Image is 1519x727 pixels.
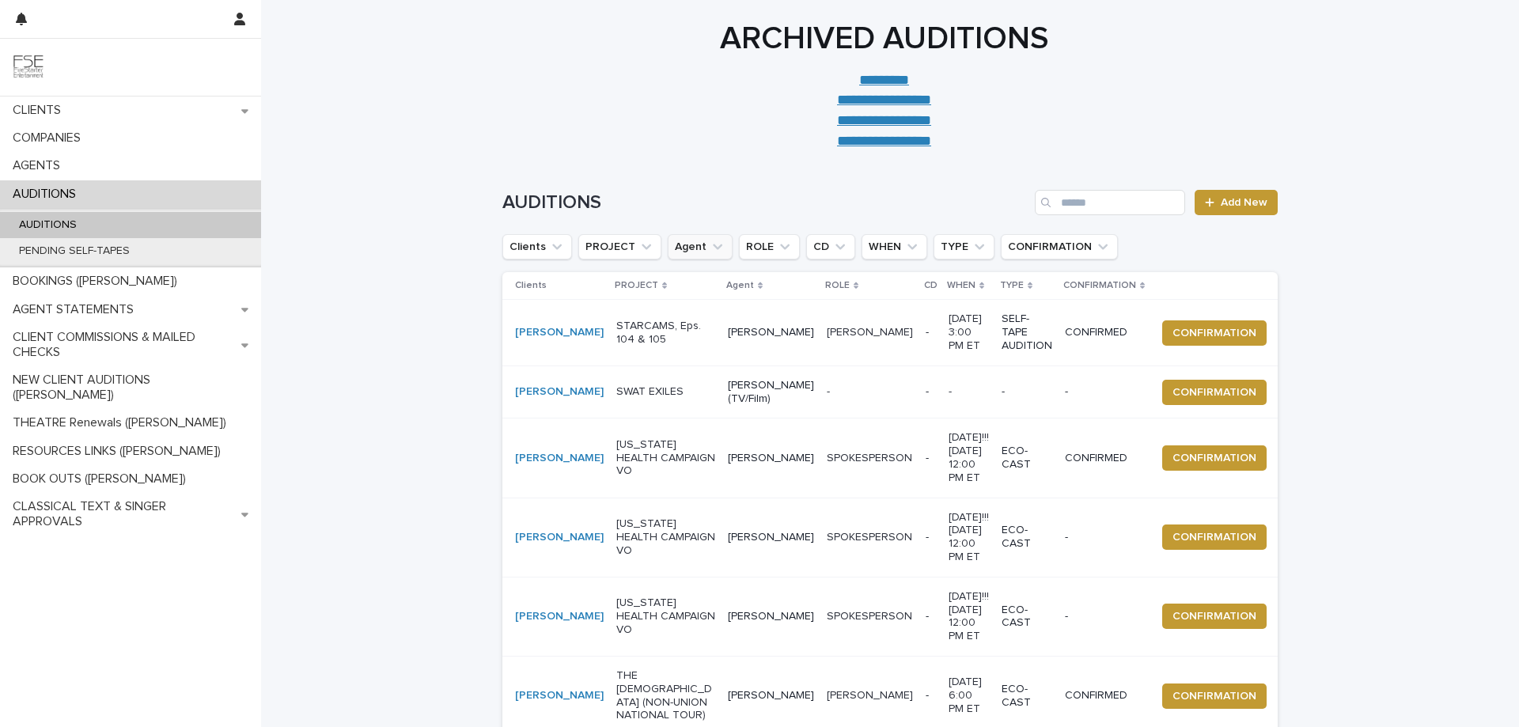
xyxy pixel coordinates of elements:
[949,511,989,564] p: [DATE]!!! [DATE] 12:00 PM ET
[949,312,989,352] p: [DATE] 3:00 PM ET
[502,577,1292,656] tr: [PERSON_NAME] [US_STATE] HEALTH CAMPAIGN VO[PERSON_NAME]SPOKESPERSONSPOKESPERSON -[DATE]!!! [DATE...
[1065,452,1143,465] p: CONFIRMED
[6,302,146,317] p: AGENT STATEMENTS
[6,274,190,289] p: BOOKINGS ([PERSON_NAME])
[924,277,938,294] p: CD
[862,234,927,259] button: WHEN
[827,607,915,623] p: SPOKESPERSON
[726,277,754,294] p: Agent
[949,431,989,484] p: [DATE]!!! [DATE] 12:00 PM ET
[949,676,989,715] p: [DATE] 6:00 PM ET
[1065,326,1143,339] p: CONFIRMED
[926,610,936,623] p: -
[616,385,715,399] p: SWAT EXILES
[1172,688,1256,704] span: CONFIRMATION
[515,326,604,339] a: [PERSON_NAME]
[616,320,715,346] p: STARCAMS, Eps. 104 & 105
[6,218,89,232] p: AUDITIONS
[616,596,715,636] p: [US_STATE] HEALTH CAMPAIGN VO
[1002,445,1052,471] p: ECO-CAST
[515,689,604,702] a: [PERSON_NAME]
[6,158,73,173] p: AGENTS
[1195,190,1278,215] a: Add New
[926,385,936,399] p: -
[1162,445,1267,471] button: CONFIRMATION
[1162,683,1267,709] button: CONFIRMATION
[1035,190,1185,215] input: Search
[6,415,239,430] p: THEATRE Renewals ([PERSON_NAME])
[6,471,199,487] p: BOOK OUTS ([PERSON_NAME])
[515,385,604,399] a: [PERSON_NAME]
[6,373,261,403] p: NEW CLIENT AUDITIONS ([PERSON_NAME])
[827,686,916,702] p: ARNOLD CUNNINGHAM
[827,323,916,339] p: [PERSON_NAME]
[1002,683,1052,710] p: ECO-CAST
[949,385,989,399] p: -
[515,452,604,465] a: [PERSON_NAME]
[926,326,936,339] p: -
[1172,450,1256,466] span: CONFIRMATION
[1002,604,1052,630] p: ECO-CAST
[1000,277,1024,294] p: TYPE
[6,444,233,459] p: RESOURCES LINKS ([PERSON_NAME])
[1162,320,1267,346] button: CONFIRMATION
[13,51,44,83] img: 9JgRvJ3ETPGCJDhvPVA5
[1221,197,1267,208] span: Add New
[1162,380,1267,405] button: CONFIRMATION
[1002,312,1052,352] p: SELF-TAPE AUDITION
[728,452,814,465] p: [PERSON_NAME]
[515,277,547,294] p: Clients
[947,277,975,294] p: WHEN
[1001,234,1118,259] button: CONFIRMATION
[827,382,833,399] p: -
[515,610,604,623] a: [PERSON_NAME]
[1065,689,1143,702] p: CONFIRMED
[616,669,715,722] p: THE [DEMOGRAPHIC_DATA] (NON-UNION NATIONAL TOUR)
[502,365,1292,418] tr: [PERSON_NAME] SWAT EXILES[PERSON_NAME] (TV/Film)-- ----CONFIRMATION
[502,418,1292,498] tr: [PERSON_NAME] [US_STATE] HEALTH CAMPAIGN VO[PERSON_NAME]SPOKESPERSONSPOKESPERSON -[DATE]!!! [DATE...
[934,234,994,259] button: TYPE
[1002,524,1052,551] p: ECO-CAST
[502,234,572,259] button: Clients
[515,531,604,544] a: [PERSON_NAME]
[728,379,814,406] p: [PERSON_NAME] (TV/Film)
[616,438,715,478] p: [US_STATE] HEALTH CAMPAIGN VO
[728,326,814,339] p: [PERSON_NAME]
[728,531,814,544] p: [PERSON_NAME]
[1172,384,1256,400] span: CONFIRMATION
[1162,604,1267,629] button: CONFIRMATION
[668,234,733,259] button: Agent
[1063,277,1136,294] p: CONFIRMATION
[1162,524,1267,550] button: CONFIRMATION
[6,187,89,202] p: AUDITIONS
[1065,531,1143,544] p: -
[1065,385,1143,399] p: -
[827,528,915,544] p: SPOKESPERSON
[825,277,850,294] p: ROLE
[1065,610,1143,623] p: -
[1002,385,1052,399] p: -
[6,131,93,146] p: COMPANIES
[926,531,936,544] p: -
[502,300,1292,365] tr: [PERSON_NAME] STARCAMS, Eps. 104 & 105[PERSON_NAME][PERSON_NAME][PERSON_NAME] -[DATE] 3:00 PM ETS...
[6,499,241,529] p: CLASSICAL TEXT & SINGER APPROVALS
[497,20,1272,58] h1: ARCHIVED AUDITIONS
[827,449,915,465] p: SPOKESPERSON
[6,244,142,258] p: PENDING SELF-TAPES
[1172,325,1256,341] span: CONFIRMATION
[926,689,936,702] p: -
[578,234,661,259] button: PROJECT
[728,610,814,623] p: [PERSON_NAME]
[502,191,1028,214] h1: AUDITIONS
[502,498,1292,577] tr: [PERSON_NAME] [US_STATE] HEALTH CAMPAIGN VO[PERSON_NAME]SPOKESPERSONSPOKESPERSON -[DATE]!!! [DATE...
[616,517,715,557] p: [US_STATE] HEALTH CAMPAIGN VO
[926,452,936,465] p: -
[1172,529,1256,545] span: CONFIRMATION
[949,590,989,643] p: [DATE]!!! [DATE] 12:00 PM ET
[739,234,800,259] button: ROLE
[1172,608,1256,624] span: CONFIRMATION
[728,689,814,702] p: [PERSON_NAME]
[615,277,658,294] p: PROJECT
[6,103,74,118] p: CLIENTS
